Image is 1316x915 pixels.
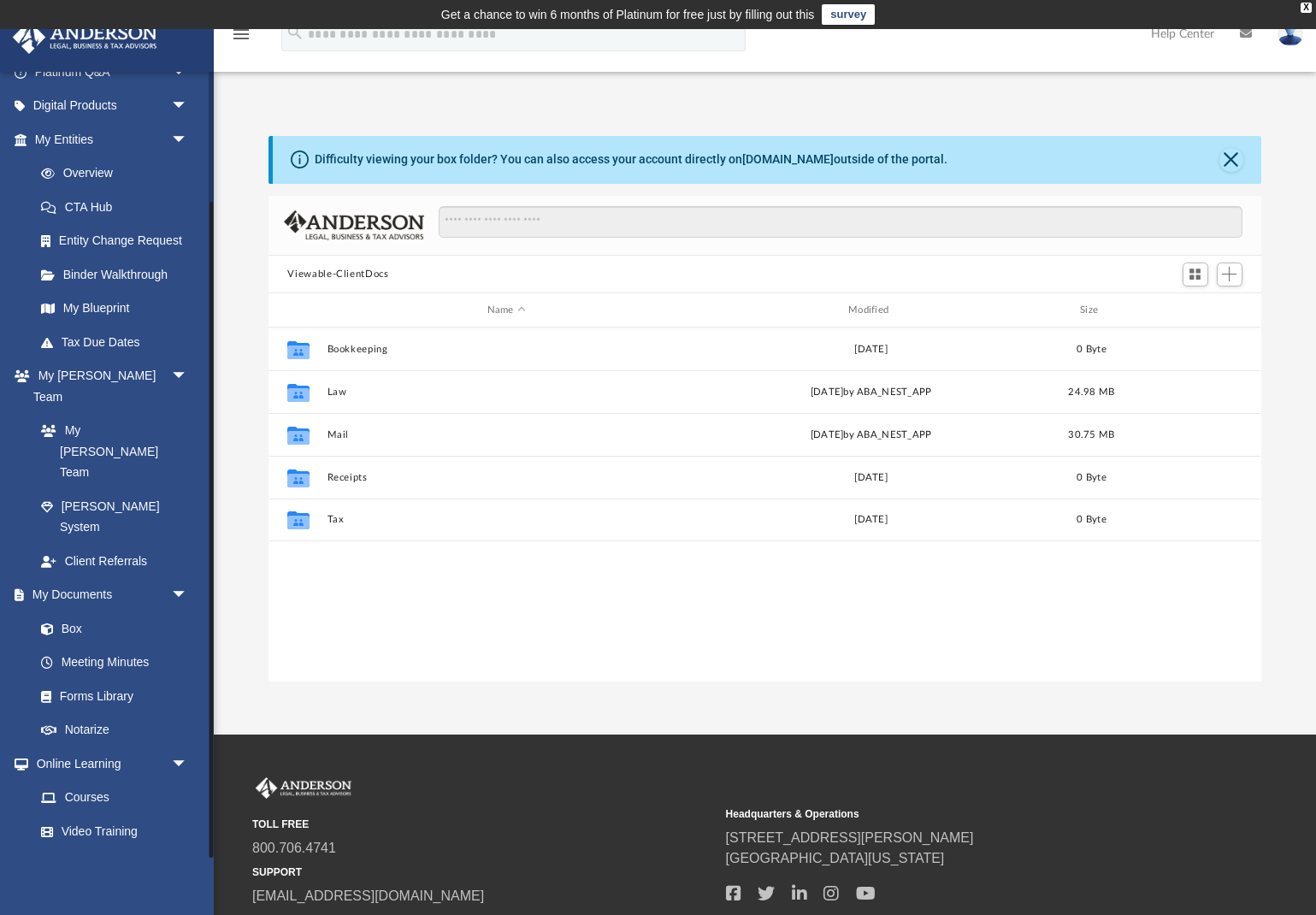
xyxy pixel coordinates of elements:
[171,89,205,124] span: arrow_drop_down
[12,122,214,156] a: My Entitiesarrow_drop_down
[328,429,685,440] button: Mail
[24,190,214,224] a: CTA Hub
[24,489,205,544] a: [PERSON_NAME] System
[24,713,205,747] a: Notarize
[24,544,205,578] a: Client Referrals
[231,24,251,44] i: menu
[315,151,947,168] div: Difficulty viewing your box folder? You can also access your account directly on outside of the p...
[24,679,197,713] a: Forms Library
[287,267,388,282] button: Viewable-ClientDocs
[171,122,205,157] span: arrow_drop_down
[252,777,355,800] img: Anderson Advisors Platinum Portal
[24,414,197,490] a: My [PERSON_NAME] Team
[441,4,815,25] div: Get a chance to win 6 months of Platinum for free just by filling out this
[24,156,214,191] a: Overview
[1219,148,1243,172] button: Close
[12,359,205,414] a: My [PERSON_NAME] Teamarrow_drop_down
[24,292,205,326] a: My Blueprint
[24,814,197,848] a: Video Training
[252,817,714,832] small: TOLL FREE
[8,21,162,54] img: Anderson Advisors Platinum Portal
[24,848,205,883] a: Resources
[12,89,214,123] a: Digital Productsarrow_drop_down
[327,303,685,318] div: Name
[1134,303,1254,318] div: id
[1077,345,1107,354] span: 0 Byte
[24,257,214,292] a: Binder Walkthrough
[693,428,1050,443] div: [DATE] by ABA_NEST_APP
[822,4,875,25] a: survey
[693,470,1050,486] div: [DATE]
[726,851,945,865] a: [GEOGRAPHIC_DATA][US_STATE]
[269,328,1260,682] div: grid
[12,578,205,612] a: My Documentsarrow_drop_down
[328,514,685,525] button: Tax
[1217,263,1242,286] button: Add
[252,888,484,903] a: [EMAIL_ADDRESS][DOMAIN_NAME]
[1069,430,1115,440] span: 30.75 MB
[1069,387,1115,397] span: 24.98 MB
[231,32,251,44] a: menu
[692,303,1050,318] div: Modified
[726,830,974,845] a: [STREET_ADDRESS][PERSON_NAME]
[171,55,205,90] span: arrow_drop_down
[1301,3,1312,13] div: close
[252,865,714,880] small: SUPPORT
[1058,303,1126,318] div: Size
[1183,263,1208,286] button: Switch to Grid View
[742,152,834,166] a: [DOMAIN_NAME]
[693,385,1050,400] div: [DATE] by ABA_NEST_APP
[252,841,336,855] a: 800.706.4741
[276,303,319,318] div: id
[171,578,205,613] span: arrow_drop_down
[328,387,685,398] button: Law
[24,325,214,359] a: Tax Due Dates
[171,747,205,782] span: arrow_drop_down
[726,806,1188,822] small: Headquarters & Operations
[24,646,205,680] a: Meeting Minutes
[328,472,685,483] button: Receipts
[693,342,1050,357] div: [DATE]
[693,512,1050,528] div: [DATE]
[171,359,205,394] span: arrow_drop_down
[24,611,197,646] a: Box
[24,781,205,815] a: Courses
[1077,473,1107,482] span: 0 Byte
[24,224,214,258] a: Entity Change Request
[1278,21,1303,46] img: User Pic
[12,747,205,781] a: Online Learningarrow_drop_down
[328,344,685,355] button: Bookkeeping
[286,23,304,42] i: search
[1077,515,1107,524] span: 0 Byte
[439,206,1242,239] input: Search files and folders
